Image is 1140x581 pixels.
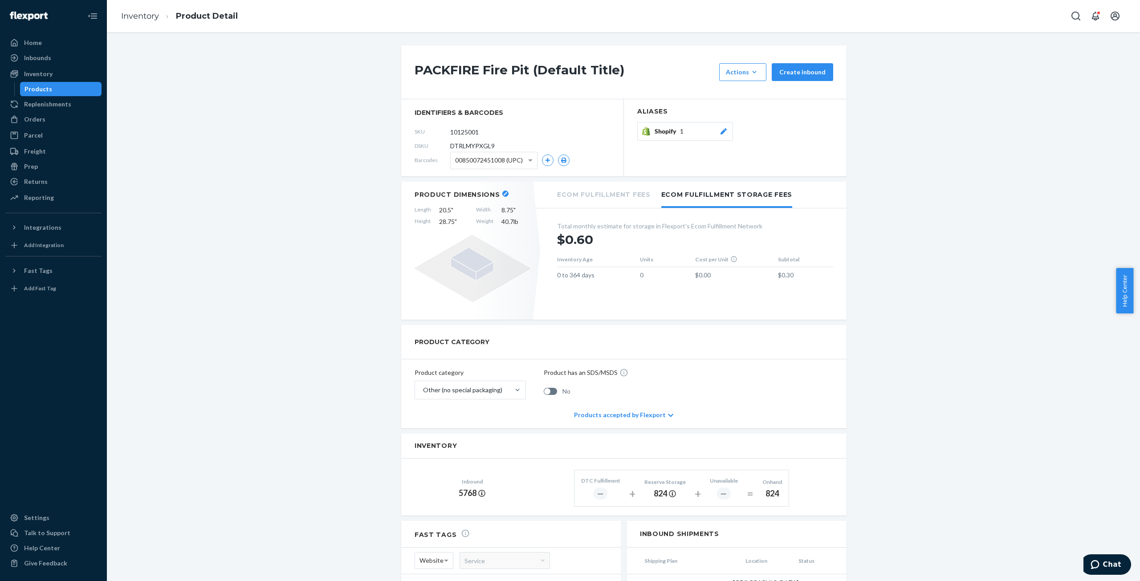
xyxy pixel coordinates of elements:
[661,182,792,208] li: Ecom Fulfillment Storage Fees
[5,97,102,111] a: Replenishments
[24,559,67,568] div: Give Feedback
[415,108,610,117] span: identifiers & barcodes
[741,557,794,565] span: Location
[5,511,102,525] a: Settings
[20,82,102,96] a: Products
[5,128,102,142] a: Parcel
[5,556,102,570] button: Give Feedback
[451,206,453,214] span: "
[24,513,49,522] div: Settings
[5,264,102,278] button: Fast Tags
[5,51,102,65] a: Inbounds
[455,218,457,225] span: "
[415,334,489,350] h2: PRODUCT CATEGORY
[544,368,618,377] p: Product has an SDS/MSDS
[640,256,695,267] th: Units
[501,206,530,215] span: 8.75
[24,193,54,202] div: Reporting
[460,553,550,569] div: Service
[24,528,70,537] div: Talk to Support
[439,206,468,215] span: 20.5
[719,63,766,81] button: Actions
[501,217,530,226] span: 40.7 lb
[415,529,470,539] h2: Fast Tags
[695,267,778,280] td: $0.00
[640,267,695,280] td: 0
[476,217,493,226] span: Weight
[415,142,450,150] span: DSKU
[476,206,493,215] span: Width
[1106,7,1124,25] button: Open account menu
[176,11,238,21] a: Product Detail
[415,206,431,215] span: Length
[24,266,53,275] div: Fast Tags
[695,486,701,502] div: +
[747,486,753,502] div: =
[581,477,620,484] div: DTC Fulfillment
[710,477,738,484] div: Unavailable
[24,69,53,78] div: Inventory
[10,12,48,20] img: Flexport logo
[5,36,102,50] a: Home
[717,488,731,500] div: ―
[778,256,833,267] th: Subtotal
[24,284,56,292] div: Add Fast Tag
[794,557,847,565] span: Status
[695,256,778,267] th: Cost per Unit
[557,256,640,267] th: Inventory Age
[644,488,686,500] div: 824
[762,488,782,500] div: 824
[629,486,635,502] div: +
[24,100,71,109] div: Replenishments
[762,478,782,486] div: Onhand
[415,217,431,226] span: Height
[24,38,42,47] div: Home
[557,182,651,206] li: Ecom Fulfillment Fees
[24,162,38,171] div: Prep
[557,267,640,280] td: 0 to 364 days
[24,241,64,249] div: Add Integration
[778,267,833,280] td: $0.30
[5,526,102,540] button: Talk to Support
[415,63,715,81] h1: PACKFIRE Fire Pit (Default Title)
[5,191,102,205] a: Reporting
[415,443,833,449] h2: Inventory
[121,11,159,21] a: Inventory
[1083,554,1131,577] iframe: Opens a widget where you can chat to one of our agents
[680,127,684,136] span: 1
[637,108,833,115] h2: Aliases
[84,7,102,25] button: Close Navigation
[574,402,673,428] div: Products accepted by Flexport
[5,175,102,189] a: Returns
[644,478,686,486] div: Reserve Storage
[1067,7,1085,25] button: Open Search Box
[24,53,51,62] div: Inbounds
[423,386,502,394] div: Other (no special packaging)
[562,387,570,396] span: No
[415,128,450,135] span: SKU
[5,541,102,555] a: Help Center
[627,521,847,548] h2: Inbound Shipments
[450,142,495,150] span: DTRLMYPXGL9
[24,147,46,156] div: Freight
[415,156,450,164] span: Barcodes
[24,544,60,553] div: Help Center
[422,386,423,394] input: Other (no special packaging)
[5,112,102,126] a: Orders
[5,220,102,235] button: Integrations
[772,63,833,81] button: Create inbound
[459,478,485,485] div: Inbound
[439,217,468,226] span: 28.75
[557,222,833,231] div: Total monthly estimate for storage in Flexport's Ecom Fulfillment Network
[513,206,516,214] span: "
[557,231,833,248] div: $0.60
[5,67,102,81] a: Inventory
[637,122,733,141] button: Shopify1
[415,368,526,377] p: Product category
[726,68,760,77] div: Actions
[1116,268,1133,313] button: Help Center
[5,281,102,296] a: Add Fast Tag
[455,153,523,168] span: 00850072451008 (UPC)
